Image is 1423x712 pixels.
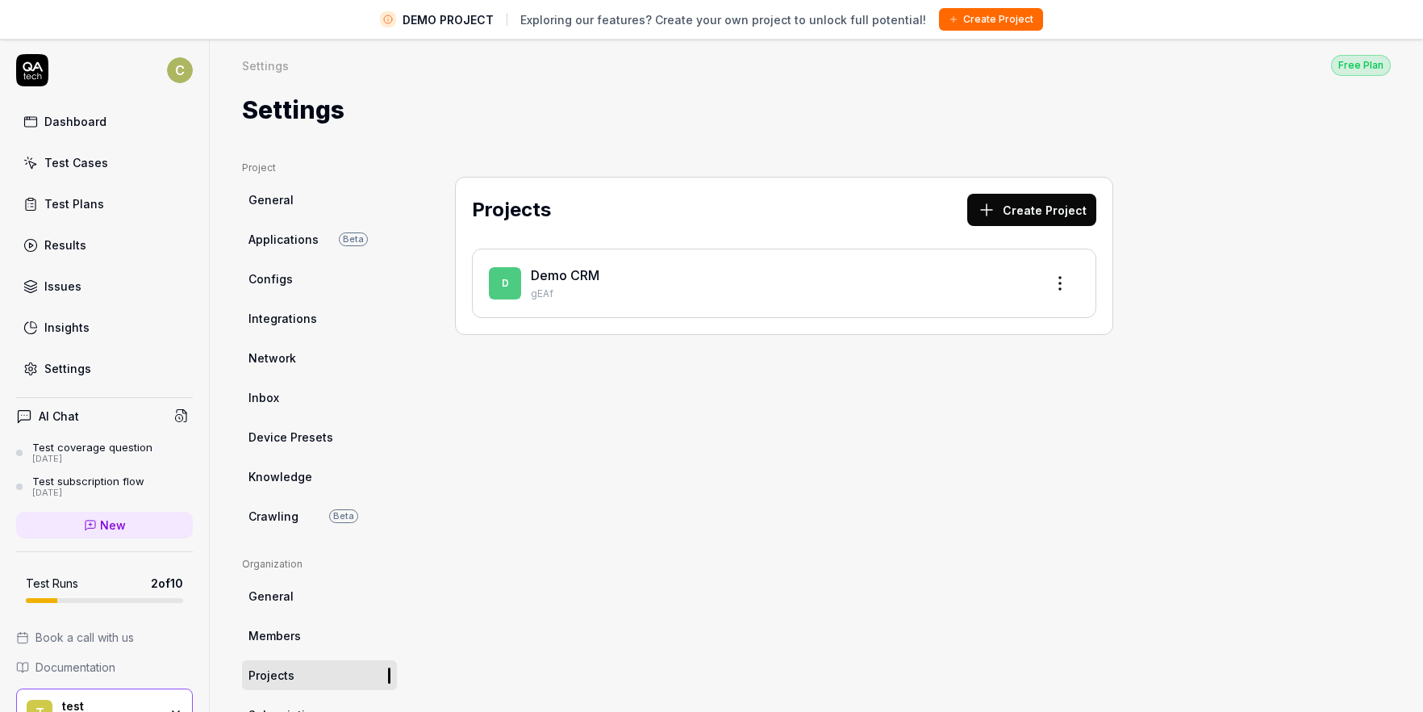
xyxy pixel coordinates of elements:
[1331,55,1391,76] div: Free Plan
[44,360,91,377] div: Settings
[248,508,298,525] span: Crawling
[248,231,319,248] span: Applications
[16,312,193,343] a: Insights
[16,475,193,499] a: Test subscription flow[DATE]
[167,57,193,83] span: C
[44,113,106,130] div: Dashboard
[44,154,108,171] div: Test Cases
[16,188,193,220] a: Test Plans
[242,224,397,254] a: ApplicationsBeta
[100,517,126,534] span: New
[32,454,152,465] div: [DATE]
[16,229,193,261] a: Results
[242,581,397,611] a: General
[242,383,397,413] a: Inbox
[16,629,193,646] a: Book a call with us
[16,659,193,676] a: Documentation
[242,462,397,492] a: Knowledge
[35,659,115,676] span: Documentation
[16,106,193,137] a: Dashboard
[44,278,81,295] div: Issues
[248,667,294,684] span: Projects
[242,660,397,690] a: Projects
[489,267,521,299] span: D
[1331,54,1391,76] button: Free Plan
[248,588,294,605] span: General
[248,270,293,287] span: Configs
[32,475,144,488] div: Test subscription flow
[242,304,397,333] a: Integrations
[248,389,279,406] span: Inbox
[248,468,312,485] span: Knowledge
[329,509,358,523] span: Beta
[242,501,397,531] a: CrawlingBeta
[16,270,193,302] a: Issues
[32,488,144,499] div: [DATE]
[531,287,1031,301] p: gEAf
[242,264,397,294] a: Configs
[520,11,926,28] span: Exploring our features? Create your own project to unlock full potential!
[16,441,193,465] a: Test coverage question[DATE]
[339,232,368,246] span: Beta
[248,350,296,366] span: Network
[967,194,1096,226] button: Create Project
[39,408,79,425] h4: AI Chat
[242,422,397,452] a: Device Presets
[44,195,104,212] div: Test Plans
[151,575,183,592] span: 2 of 10
[242,161,397,175] div: Project
[248,310,317,327] span: Integrations
[167,54,193,86] button: C
[242,92,344,128] h1: Settings
[44,319,90,336] div: Insights
[242,621,397,651] a: Members
[248,627,301,644] span: Members
[242,57,289,73] div: Settings
[44,237,86,253] div: Results
[16,147,193,178] a: Test Cases
[26,576,78,591] h5: Test Runs
[35,629,134,646] span: Book a call with us
[403,11,494,28] span: DEMO PROJECT
[939,8,1043,31] button: Create Project
[16,353,193,384] a: Settings
[531,267,599,283] a: Demo CRM
[248,429,333,446] span: Device Presets
[32,441,152,454] div: Test coverage question
[242,185,397,215] a: General
[472,195,551,224] h2: Projects
[16,512,193,538] a: New
[248,191,294,208] span: General
[242,557,397,572] div: Organization
[242,343,397,373] a: Network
